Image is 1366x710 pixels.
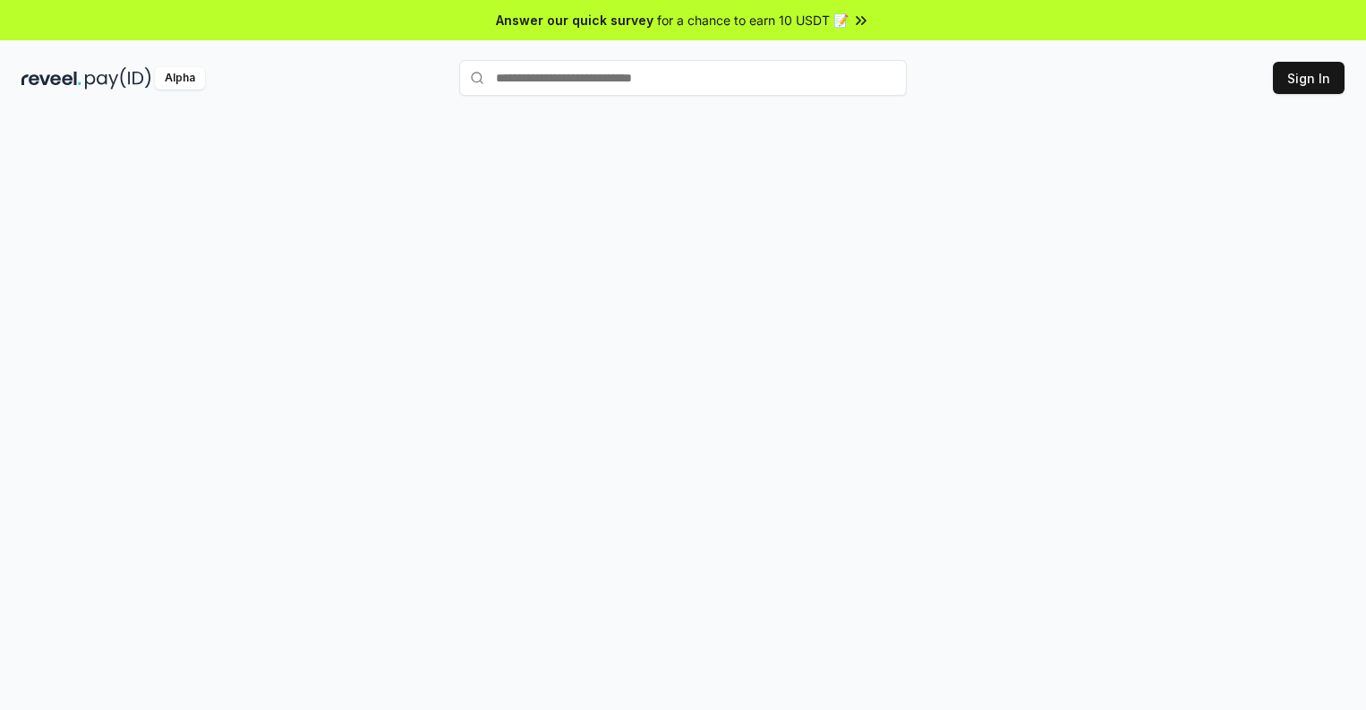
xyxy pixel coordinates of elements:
[657,11,849,30] span: for a chance to earn 10 USDT 📝
[155,67,205,90] div: Alpha
[496,11,653,30] span: Answer our quick survey
[85,67,151,90] img: pay_id
[1273,62,1345,94] button: Sign In
[21,67,81,90] img: reveel_dark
